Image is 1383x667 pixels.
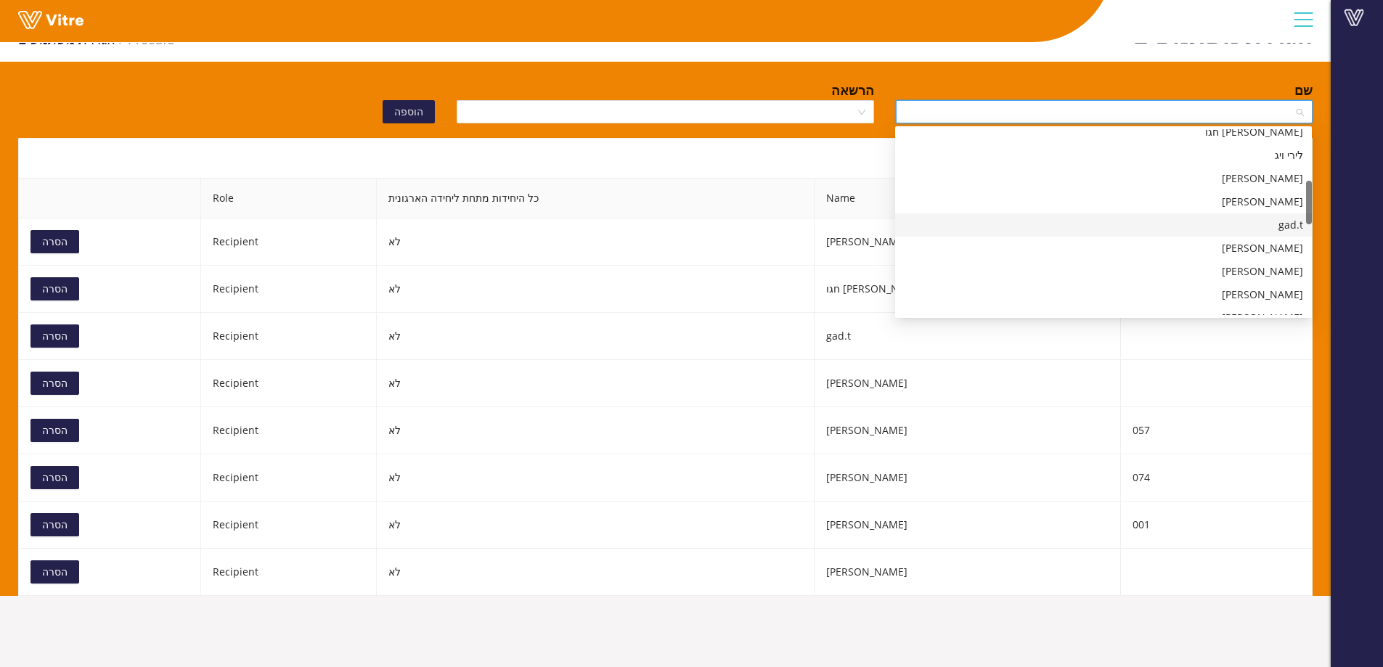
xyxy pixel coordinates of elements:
span: Recipient [213,565,258,578]
td: [PERSON_NAME] חגו [815,266,1121,313]
button: הסרה [30,230,79,253]
span: Recipient [213,423,258,437]
button: הסרה [30,277,79,300]
div: [PERSON_NAME] [904,171,1303,187]
div: [PERSON_NAME] [904,263,1303,279]
div: משתמשי טפסים [18,138,1313,178]
div: [PERSON_NAME] [904,240,1303,256]
button: הסרה [30,419,79,442]
button: הוספה [383,100,435,123]
div: משה אברהם [895,306,1312,330]
span: הסרה [42,328,68,344]
button: הסרה [30,466,79,489]
span: 074 [1133,470,1150,484]
div: שם [1294,80,1313,100]
span: הסרה [42,564,68,580]
td: לא [377,549,815,596]
div: [PERSON_NAME] חגו [904,124,1303,140]
div: נסים דבור [895,167,1312,190]
span: הסרה [42,234,68,250]
td: [PERSON_NAME] [815,502,1121,549]
span: Recipient [213,282,258,295]
td: [PERSON_NAME] [815,407,1121,454]
td: gad.t [815,313,1121,360]
div: לירי ויג [904,147,1303,163]
th: כל היחידות מתחת ליחידה הארגונית [377,179,815,218]
td: [PERSON_NAME] [815,218,1121,266]
span: Recipient [213,234,258,248]
td: [PERSON_NAME] [815,454,1121,502]
div: מתנאל אברהם [895,260,1312,283]
span: הסרה [42,517,68,533]
div: נסים חגו [895,120,1312,144]
div: [PERSON_NAME] [904,194,1303,210]
div: הרשאה [831,80,874,100]
span: הסרה [42,470,68,486]
span: הסרה [42,422,68,438]
div: gad.t [904,217,1303,233]
td: [PERSON_NAME] [815,360,1121,407]
td: לא [377,218,815,266]
button: הסרה [30,513,79,536]
span: Recipient [213,376,258,390]
td: לא [377,502,815,549]
td: [PERSON_NAME] [815,549,1121,596]
div: מעיין חייקה [895,283,1312,306]
span: Recipient [213,517,258,531]
span: 057 [1133,423,1150,437]
div: סהר סעד [895,237,1312,260]
td: לא [377,266,815,313]
td: לא [377,360,815,407]
div: אלונה שטלובה [895,190,1312,213]
div: [PERSON_NAME] [904,287,1303,303]
span: Recipient [213,470,258,484]
div: gad.t [895,213,1312,237]
span: הסרה [42,281,68,297]
span: Name [815,179,1120,218]
button: הסרה [30,372,79,395]
div: [PERSON_NAME] [904,310,1303,326]
th: Role [201,179,376,218]
td: לא [377,407,815,454]
button: הסרה [30,560,79,584]
span: Recipient [213,329,258,343]
button: הסרה [30,324,79,348]
td: לא [377,454,815,502]
div: לירי ויג [895,144,1312,167]
span: 001 [1133,517,1150,531]
td: לא [377,313,815,360]
span: הסרה [42,375,68,391]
